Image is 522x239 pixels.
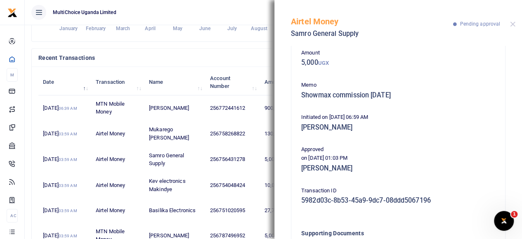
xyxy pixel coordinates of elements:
[91,69,144,95] th: Transaction: activate to sort column ascending
[251,26,267,31] tspan: August
[260,198,297,222] td: 27,750
[260,121,297,147] td: 130,000
[301,91,495,99] h5: Showmax commission [DATE]
[318,60,329,66] small: UGX
[38,147,91,172] td: [DATE]
[59,26,78,31] tspan: January
[59,157,77,162] small: 03:59 AM
[91,173,144,198] td: Airtel Money
[494,211,514,231] iframe: Intercom live chat
[91,121,144,147] td: Airtel Money
[301,123,495,132] h5: [PERSON_NAME]
[301,49,495,57] p: Amount
[38,173,91,198] td: [DATE]
[205,198,260,222] td: 256751020595
[144,121,205,147] td: Mukarego [PERSON_NAME]
[301,187,495,195] p: Transaction ID
[7,9,17,15] a: logo-small logo-large logo-large
[145,26,156,31] tspan: April
[7,8,17,18] img: logo-small
[301,59,495,67] h5: 5,000
[260,69,297,95] th: Amount: activate to sort column ascending
[510,21,515,27] button: Close
[144,173,205,198] td: Kev electronics Makindye
[301,145,495,154] p: Approved
[205,147,260,172] td: 256756431278
[59,132,77,136] small: 03:59 AM
[38,69,91,95] th: Date: activate to sort column descending
[86,26,106,31] tspan: February
[38,121,91,147] td: [DATE]
[460,21,500,27] span: Pending approval
[144,95,205,121] td: [PERSON_NAME]
[59,234,77,238] small: 03:59 AM
[301,154,495,163] p: on [DATE] 01:03 PM
[91,147,144,172] td: Airtel Money
[301,113,495,122] p: Initiated on [DATE] 06:59 AM
[144,69,205,95] th: Name: activate to sort column ascending
[199,26,210,31] tspan: June
[59,208,77,213] small: 03:59 AM
[301,196,495,205] h5: 5982d03c-8b53-45a9-9dc7-08ddd5067196
[205,121,260,147] td: 256758268822
[511,211,517,218] span: 1
[38,95,91,121] td: [DATE]
[38,198,91,222] td: [DATE]
[205,173,260,198] td: 256754048424
[7,68,18,82] li: M
[144,147,205,172] td: Samro General Supply
[116,26,130,31] tspan: March
[38,53,312,62] h4: Recent Transactions
[59,183,77,188] small: 03:59 AM
[301,164,495,173] h5: [PERSON_NAME]
[91,95,144,121] td: MTN Mobile Money
[172,26,182,31] tspan: May
[205,95,260,121] td: 256772441612
[301,229,462,238] h4: Supporting Documents
[91,198,144,222] td: Airtel Money
[205,69,260,95] th: Account Number: activate to sort column ascending
[144,198,205,222] td: Basilika Electronics
[291,30,453,38] h5: Samro General Supply
[260,147,297,172] td: 5,000
[50,9,120,16] span: MultiChoice Uganda Limited
[59,106,77,111] small: 06:39 AM
[227,26,236,31] tspan: July
[291,17,453,26] h5: Airtel Money
[7,209,18,222] li: Ac
[260,173,297,198] td: 10,000
[260,95,297,121] td: 900,000
[301,81,495,90] p: Memo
